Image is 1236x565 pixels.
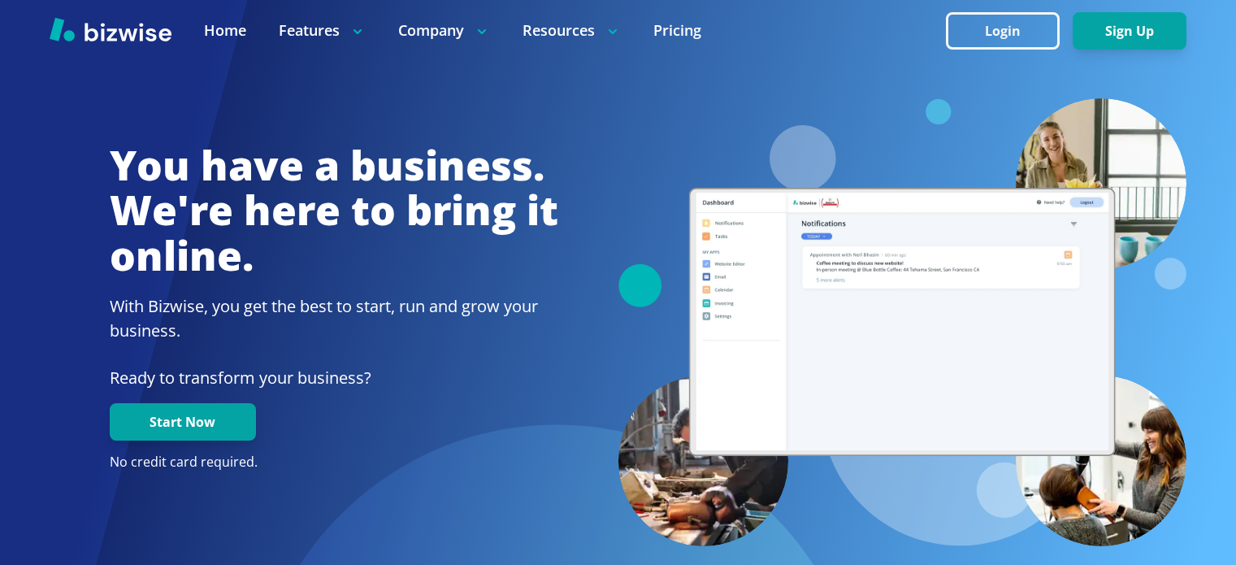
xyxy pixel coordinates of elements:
p: Resources [523,20,621,41]
p: Ready to transform your business? [110,366,558,390]
a: Home [204,20,246,41]
h1: You have a business. We're here to bring it online. [110,143,558,279]
img: Bizwise Logo [50,17,171,41]
h2: With Bizwise, you get the best to start, run and grow your business. [110,294,558,343]
button: Login [946,12,1060,50]
a: Sign Up [1073,24,1186,39]
a: Pricing [653,20,701,41]
a: Start Now [110,415,256,430]
p: Company [398,20,490,41]
p: Features [279,20,366,41]
p: No credit card required. [110,454,558,472]
a: Login [946,24,1073,39]
button: Sign Up [1073,12,1186,50]
button: Start Now [110,403,256,441]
